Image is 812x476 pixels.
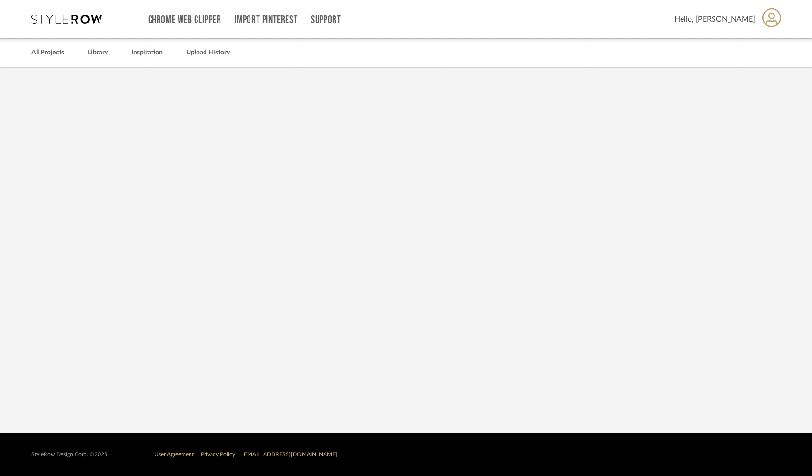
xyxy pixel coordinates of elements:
div: StyleRow Design Corp. ©2025 [31,451,107,458]
a: Support [311,16,341,24]
a: Chrome Web Clipper [148,16,221,24]
a: Privacy Policy [201,452,235,457]
a: All Projects [31,46,64,59]
a: Upload History [186,46,230,59]
a: User Agreement [154,452,194,457]
a: Import Pinterest [235,16,297,24]
span: Hello, [PERSON_NAME] [675,14,755,25]
a: [EMAIL_ADDRESS][DOMAIN_NAME] [242,452,337,457]
a: Inspiration [131,46,163,59]
a: Library [88,46,108,59]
